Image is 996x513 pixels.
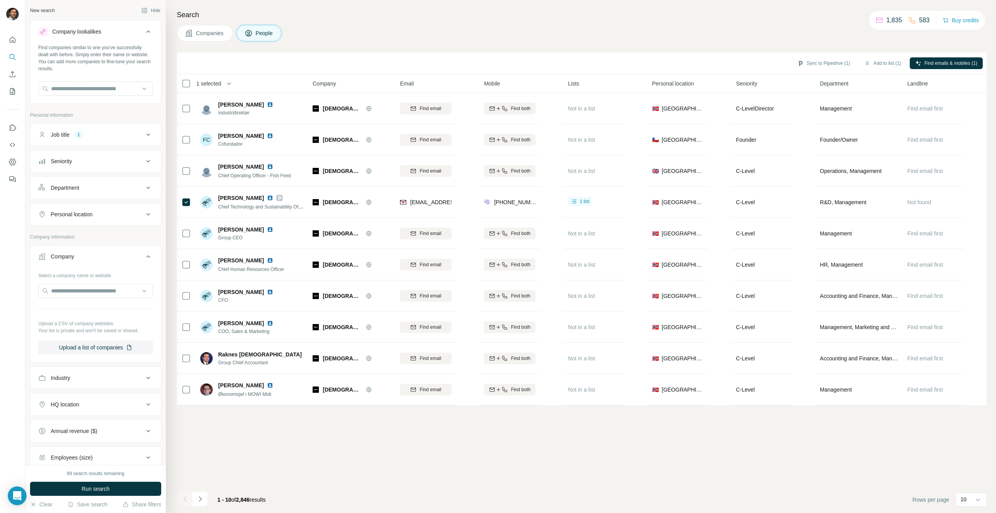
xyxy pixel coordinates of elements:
[6,84,19,98] button: My lists
[313,137,319,143] img: Logo of Mowi
[177,9,987,20] h4: Search
[313,355,319,362] img: Logo of Mowi
[420,167,441,175] span: Find email
[200,290,213,302] img: Avatar
[218,319,264,327] span: [PERSON_NAME]
[30,422,161,440] button: Annual revenue ($)
[52,28,101,36] div: Company lookalikes
[568,105,595,112] span: Not in a list
[8,486,27,505] div: Open Intercom Messenger
[420,324,441,331] span: Find email
[792,57,855,69] button: Sync to Pipedrive (1)
[323,198,362,206] span: [DEMOGRAPHIC_DATA]
[919,16,930,25] p: 583
[217,497,266,503] span: results
[200,165,213,177] img: Avatar
[420,136,441,143] span: Find email
[218,234,276,241] span: Group CEO
[267,195,273,201] img: LinkedIn logo
[51,210,92,218] div: Personal location
[736,387,755,393] span: C-Level
[218,328,276,335] span: COO, Sales & Marketing
[218,203,307,210] span: Chief Technology and Sustainability Officer
[30,233,161,240] p: Company information
[400,228,452,239] button: Find email
[218,256,264,264] span: [PERSON_NAME]
[218,381,264,389] span: [PERSON_NAME]
[736,80,757,87] span: Seniority
[907,105,943,112] span: Find email first
[484,134,535,146] button: Find both
[494,199,543,205] span: [PHONE_NUMBER]
[568,137,595,143] span: Not in a list
[313,230,319,237] img: Logo of Mowi
[267,320,273,326] img: LinkedIn logo
[662,167,704,175] span: [GEOGRAPHIC_DATA]
[484,384,535,395] button: Find both
[218,132,264,140] span: [PERSON_NAME]
[218,194,264,202] span: [PERSON_NAME]
[736,137,756,143] span: Founder
[907,230,943,237] span: Find email first
[217,497,231,503] span: 1 - 10
[400,165,452,177] button: Find email
[568,324,595,330] span: Not in a list
[218,163,264,171] span: [PERSON_NAME]
[820,198,866,206] span: R&D, Management
[218,359,304,366] span: Group Chief Accountant
[74,131,83,138] div: 1
[736,105,774,112] span: C-Level Director
[218,226,264,233] span: [PERSON_NAME]
[38,340,153,354] button: Upload a list of companies
[484,103,535,114] button: Find both
[859,57,907,69] button: Add to list (1)
[51,427,97,435] div: Annual revenue ($)
[420,386,441,393] span: Find email
[820,105,852,112] span: Management
[196,80,221,87] span: 1 selected
[736,355,755,362] span: C-Level
[30,369,161,387] button: Industry
[662,198,704,206] span: [GEOGRAPHIC_DATA]
[51,253,74,260] div: Company
[652,386,659,394] span: 🇳🇴
[652,167,659,175] span: 🇬🇧
[925,60,977,67] span: Find emails & mobiles (1)
[218,297,276,304] span: CFO
[511,386,530,393] span: Find both
[736,230,755,237] span: C-Level
[960,495,967,503] p: 10
[580,198,589,205] span: 1 list
[38,320,153,327] p: Upload a CSV of company websites.
[218,141,276,148] span: Cofundador
[820,136,858,144] span: Founder/Owner
[820,323,898,331] span: Management, Marketing and Advertising, Sales
[30,247,161,269] button: Company
[267,382,273,388] img: LinkedIn logo
[51,454,92,461] div: Employees (size)
[200,383,213,396] img: Avatar
[30,395,161,414] button: HQ location
[323,230,362,237] span: [DEMOGRAPHIC_DATA]
[400,259,452,271] button: Find email
[256,29,274,37] span: People
[200,102,213,115] img: Avatar
[907,262,943,268] span: Find email first
[313,262,319,268] img: Logo of Mowi
[30,152,161,171] button: Seniority
[820,261,863,269] span: HR, Management
[907,80,928,87] span: Landline
[662,292,704,300] span: [GEOGRAPHIC_DATA]
[568,230,595,237] span: Not in a list
[30,205,161,224] button: Personal location
[30,482,161,496] button: Run search
[67,470,124,477] div: 89 search results remaining
[820,80,848,87] span: Department
[51,374,70,382] div: Industry
[652,354,659,362] span: 🇳🇴
[736,168,755,174] span: C-Level
[267,257,273,264] img: LinkedIn logo
[30,178,161,197] button: Department
[30,125,161,144] button: Job title1
[420,230,441,237] span: Find email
